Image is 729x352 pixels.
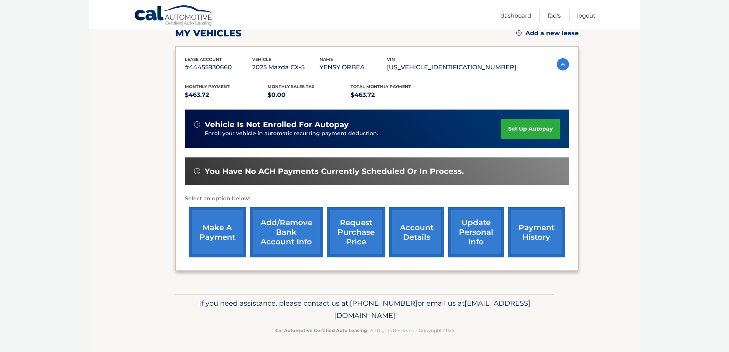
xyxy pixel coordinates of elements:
span: [EMAIL_ADDRESS][DOMAIN_NAME] [334,299,530,320]
a: payment history [508,207,565,257]
span: Monthly Payment [185,84,230,89]
span: [PHONE_NUMBER] [350,299,418,308]
p: YENSY ORBEA [320,62,387,73]
a: FAQ's [548,9,561,22]
span: lease account [185,57,222,62]
p: #44455930660 [185,62,252,73]
h2: my vehicles [175,28,241,39]
span: Total Monthly Payment [351,84,411,89]
a: Add/Remove bank account info [250,207,323,257]
p: - All Rights Reserved - Copyright 2025 [180,326,549,334]
img: alert-white.svg [194,168,200,174]
img: add.svg [516,30,522,36]
span: You have no ACH payments currently scheduled or in process. [205,167,464,176]
a: make a payment [189,207,246,257]
p: 2025 Mazda CX-5 [252,62,320,73]
p: [US_VEHICLE_IDENTIFICATION_NUMBER] [387,62,516,73]
a: request purchase price [327,207,385,257]
p: $463.72 [351,90,434,100]
p: $463.72 [185,90,268,100]
img: accordion-active.svg [557,58,569,70]
span: Monthly sales Tax [267,84,315,89]
a: update personal info [448,207,504,257]
a: account details [389,207,444,257]
strong: Cal Automotive Certified Auto Leasing [275,327,367,333]
a: Cal Automotive [134,5,214,27]
a: set up autopay [501,119,559,139]
span: name [320,57,333,62]
p: Enroll your vehicle in automatic recurring payment deduction. [205,129,502,138]
span: vin [387,57,395,62]
p: Select an option below: [185,194,569,203]
span: vehicle [252,57,271,62]
span: vehicle is not enrolled for autopay [205,120,349,129]
img: alert-white.svg [194,121,200,128]
a: Logout [577,9,595,22]
p: If you need assistance, please contact us at: or email us at [180,297,549,322]
a: Dashboard [501,9,531,22]
a: Add a new lease [516,29,579,37]
p: $0.00 [267,90,351,100]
